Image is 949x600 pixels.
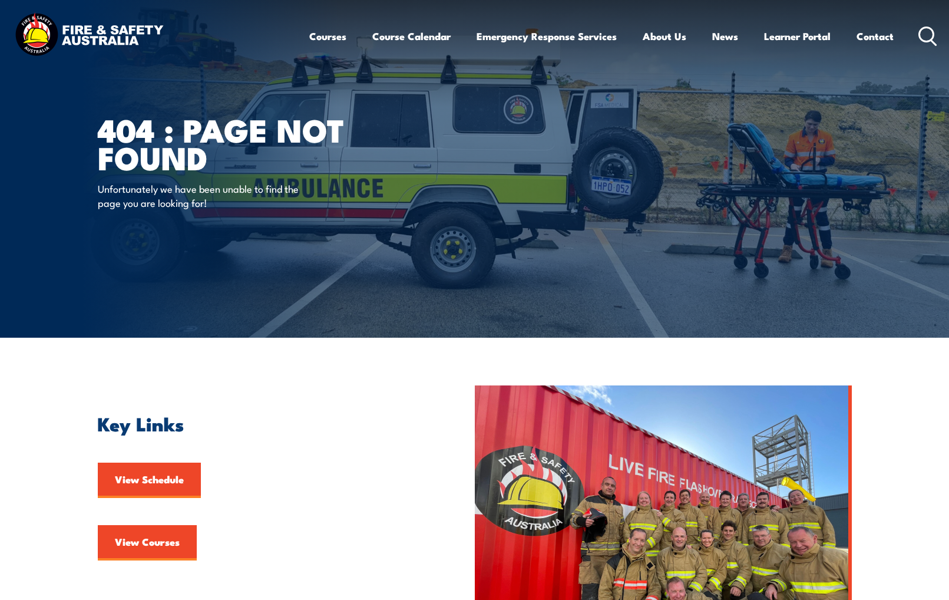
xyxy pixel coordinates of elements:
a: About Us [643,21,686,52]
a: Learner Portal [764,21,831,52]
h2: Key Links [98,415,421,431]
a: View Courses [98,525,197,561]
a: Course Calendar [372,21,451,52]
a: News [712,21,738,52]
h1: 404 : Page Not Found [98,116,389,170]
a: View Schedule [98,463,201,498]
p: Unfortunately we have been unable to find the page you are looking for! [98,182,313,209]
a: Contact [857,21,894,52]
a: Emergency Response Services [477,21,617,52]
a: Courses [309,21,346,52]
